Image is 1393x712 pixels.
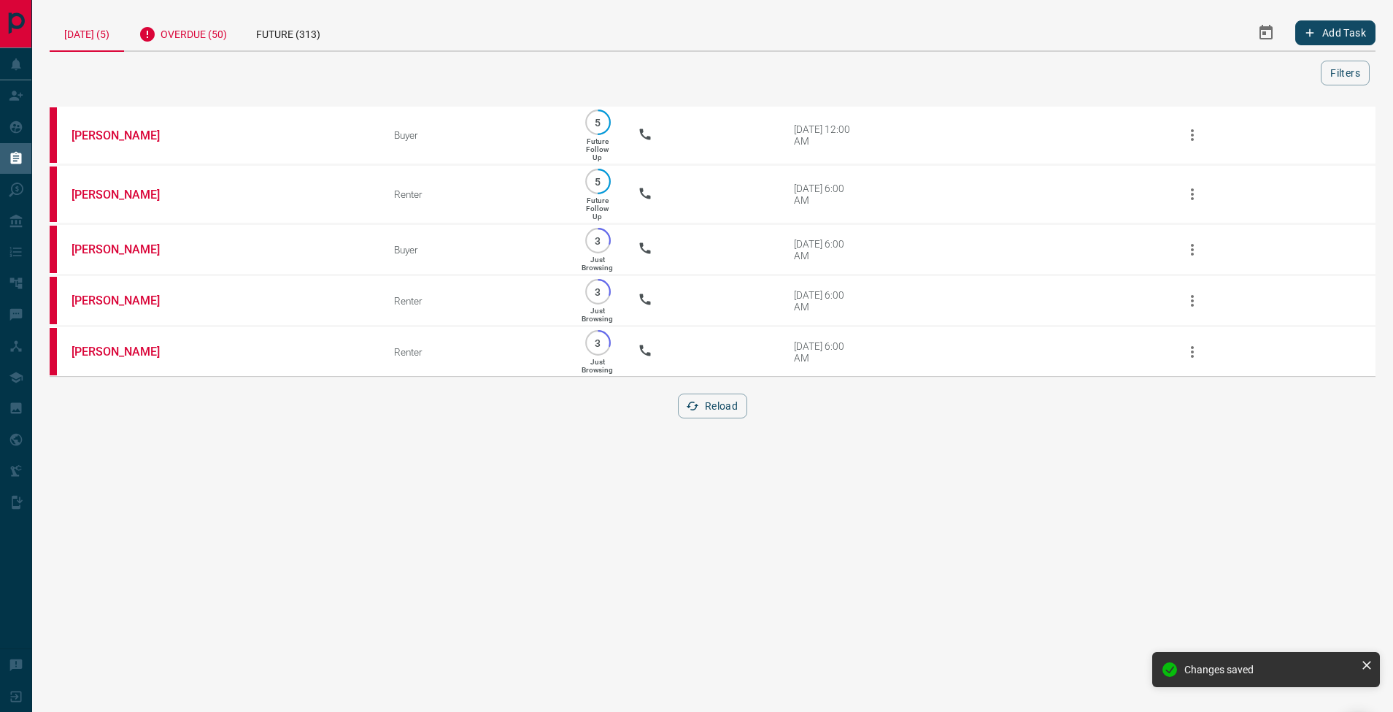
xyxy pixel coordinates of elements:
[678,394,747,418] button: Reload
[794,238,856,261] div: [DATE] 6:00 AM
[72,188,181,202] a: [PERSON_NAME]
[593,337,603,348] p: 3
[50,15,124,52] div: [DATE] (5)
[794,183,856,206] div: [DATE] 6:00 AM
[1249,15,1284,50] button: Select Date Range
[72,294,181,307] a: [PERSON_NAME]
[1295,20,1375,45] button: Add Task
[794,123,856,147] div: [DATE] 12:00 AM
[593,176,603,187] p: 5
[1184,664,1355,675] div: Changes saved
[50,328,57,375] div: property.ca
[1321,61,1370,85] button: Filters
[586,196,609,221] p: Future Follow Up
[593,235,603,246] p: 3
[124,15,242,50] div: Overdue (50)
[394,188,557,200] div: Renter
[50,226,57,273] div: property.ca
[794,289,856,313] div: [DATE] 6:00 AM
[50,107,57,163] div: property.ca
[72,242,181,256] a: [PERSON_NAME]
[394,295,557,307] div: Renter
[582,358,613,374] p: Just Browsing
[50,277,57,324] div: property.ca
[593,117,603,128] p: 5
[593,286,603,297] p: 3
[72,345,181,359] a: [PERSON_NAME]
[394,244,557,256] div: Buyer
[50,166,57,222] div: property.ca
[794,340,856,364] div: [DATE] 6:00 AM
[394,346,557,358] div: Renter
[394,129,557,141] div: Buyer
[586,137,609,161] p: Future Follow Up
[582,307,613,323] p: Just Browsing
[72,129,181,142] a: [PERSON_NAME]
[582,256,613,272] p: Just Browsing
[242,15,335,50] div: Future (313)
